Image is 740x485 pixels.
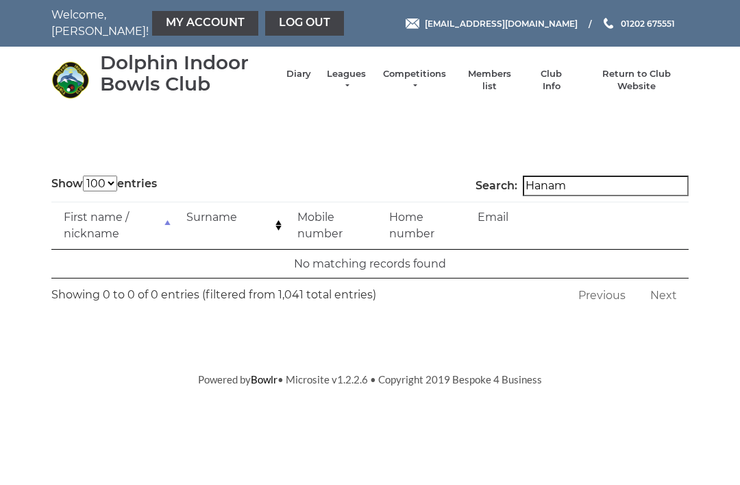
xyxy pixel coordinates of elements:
label: Show entries [51,176,157,192]
td: First name / nickname: activate to sort column descending [51,202,174,250]
a: Email [EMAIL_ADDRESS][DOMAIN_NAME] [406,17,578,30]
a: Log out [265,11,344,36]
nav: Welcome, [PERSON_NAME]! [51,7,305,40]
td: No matching records found [51,250,689,278]
div: Showing 0 to 0 of 0 entries (filtered from 1,041 total entries) [51,279,376,303]
a: Club Info [532,68,571,93]
a: Phone us 01202 675551 [602,17,675,30]
a: Previous [567,281,637,310]
label: Search: [476,176,689,196]
div: Dolphin Indoor Bowls Club [100,52,273,95]
select: Showentries [83,176,117,191]
img: Phone us [604,18,613,29]
a: Diary [286,68,311,80]
a: Competitions [382,68,447,93]
td: Mobile number [285,202,377,250]
span: Powered by • Microsite v1.2.2.6 • Copyright 2019 Bespoke 4 Business [198,373,542,386]
a: Members list [460,68,517,93]
td: Home number [377,202,465,250]
a: My Account [152,11,258,36]
img: Email [406,19,419,29]
span: [EMAIL_ADDRESS][DOMAIN_NAME] [425,18,578,28]
td: Surname: activate to sort column ascending [174,202,285,250]
img: Dolphin Indoor Bowls Club [51,61,89,99]
a: Next [639,281,689,310]
td: Email [465,202,689,250]
input: Search: [523,176,689,196]
a: Return to Club Website [585,68,689,93]
a: Bowlr [251,373,277,386]
a: Leagues [325,68,368,93]
span: 01202 675551 [621,18,675,28]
